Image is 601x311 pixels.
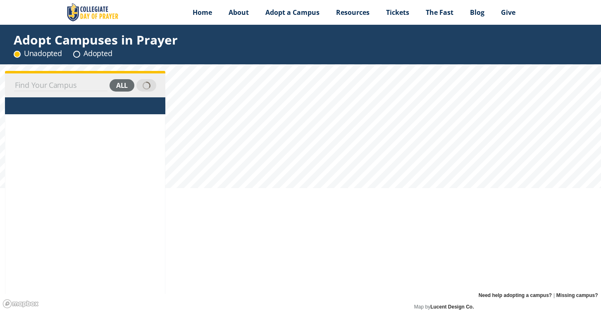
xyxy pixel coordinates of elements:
span: Home [193,8,212,17]
span: Resources [336,8,370,17]
a: Missing campus? [556,290,598,300]
a: Give [493,2,524,23]
a: Mapbox logo [2,299,39,309]
span: Tickets [386,8,409,17]
a: Resources [328,2,378,23]
span: Give [501,8,515,17]
a: The Fast [417,2,462,23]
a: Tickets [378,2,417,23]
a: About [220,2,257,23]
span: Adopt a Campus [265,8,320,17]
div: all [110,79,134,92]
a: Need help adopting a campus? [479,290,552,300]
div: Adopted [73,48,112,59]
a: Lucent Design Co. [430,304,474,310]
div: | [475,290,601,300]
span: Blog [470,8,484,17]
div: Map by [411,303,477,311]
a: Blog [462,2,493,23]
input: Find Your Campus [14,80,107,91]
a: Home [184,2,220,23]
div: Adopt Campuses in Prayer [14,35,178,45]
a: Adopt a Campus [257,2,328,23]
div: Unadopted [14,48,62,59]
span: The Fast [426,8,453,17]
span: About [229,8,249,17]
